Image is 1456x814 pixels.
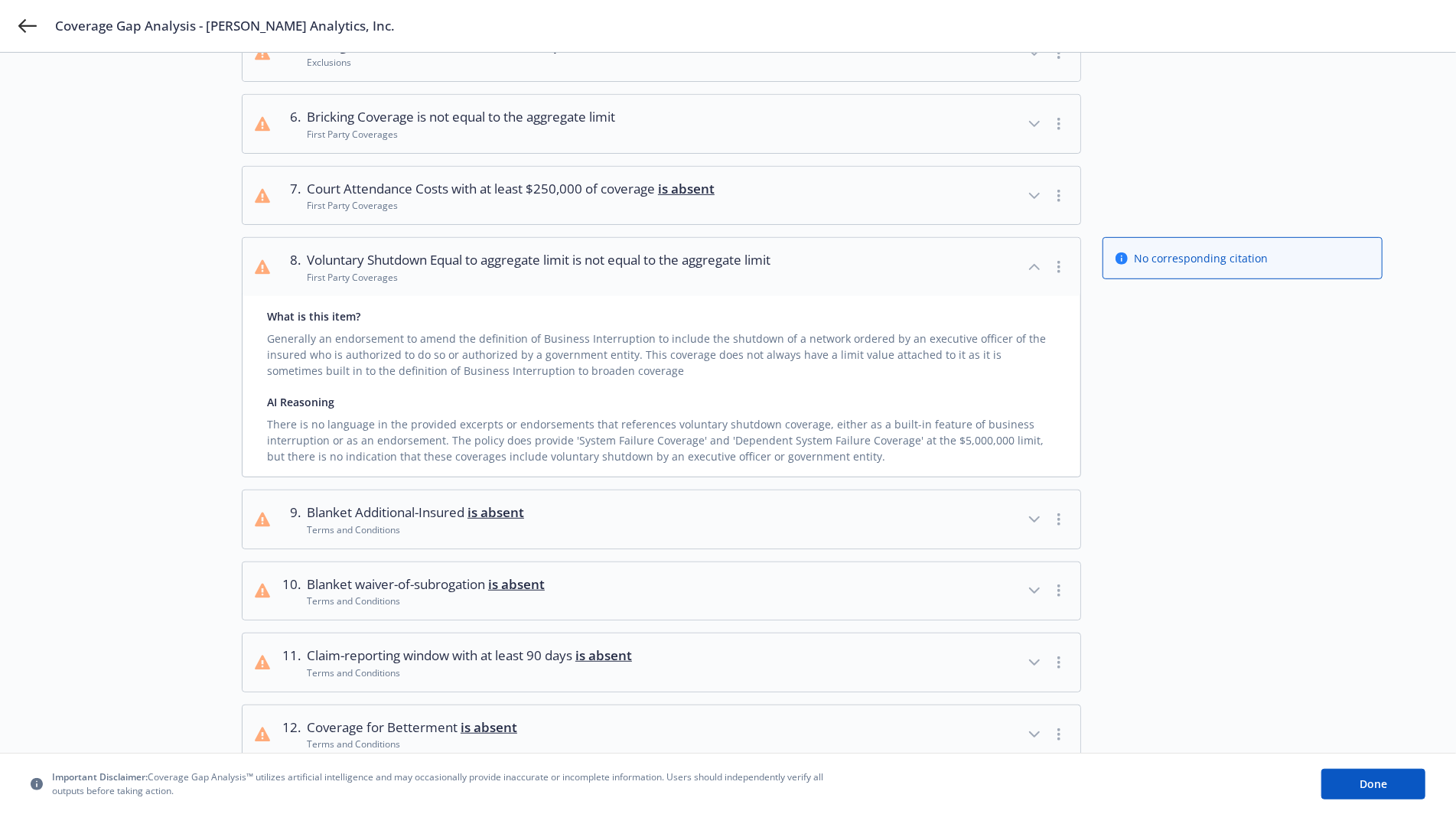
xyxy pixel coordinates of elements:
[307,666,632,679] div: Terms and Conditions
[243,490,1080,549] button: 9.Blanket Additional-Insured is absentTerms and Conditions
[658,180,715,197] span: is absent
[307,523,524,536] div: Terms and Conditions
[307,575,545,594] span: Blanket waiver-of-subrogation
[307,199,715,212] div: First Party Coverages
[307,503,524,523] span: Blanket Additional-Insured
[1360,776,1387,790] span: Done
[575,646,632,664] span: is absent
[1134,250,1268,266] span: No corresponding citation
[243,238,1080,296] button: 8.Voluntary Shutdown Equal to aggregate limit is not equal to the aggregate limitFirst Party Cove...
[282,503,301,536] div: 9 .
[307,271,770,284] div: First Party Coverages
[267,410,1056,464] div: There is no language in the provided excerpts or endorsements that references voluntary shutdown ...
[1321,768,1425,799] button: Done
[307,128,615,141] div: First Party Coverages
[307,737,517,751] div: Terms and Conditions
[282,646,301,679] div: 11 .
[307,107,615,127] span: Bricking Coverage
[307,56,602,69] div: Exclusions
[307,646,632,666] span: Claim-reporting window with at least 90 days
[488,575,545,593] span: is absent
[267,394,1056,410] div: AI Reasoning
[243,705,1080,764] button: 12.Coverage for Betterment is absentTerms and Conditions
[282,250,301,284] div: 8 .
[282,575,301,608] div: 10 .
[467,503,524,521] span: is absent
[52,770,148,783] span: Important Disclaimer:
[307,718,517,737] span: Coverage for Betterment
[243,167,1080,225] button: 7.Court Attendance Costs with at least $250,000 of coverage is absentFirst Party Coverages
[540,37,602,54] span: is present
[417,108,615,125] span: is not equal to the aggregate limit
[461,718,517,736] span: is absent
[282,718,301,751] div: 12 .
[267,324,1056,379] div: Generally an endorsement to amend the definition of Business Interruption to include the shutdown...
[267,308,1056,324] div: What is this item?
[307,250,770,270] span: Voluntary Shutdown Equal to aggregate limit
[52,770,832,796] span: Coverage Gap Analysis™ utilizes artificial intelligence and may occasionally provide inaccurate o...
[307,179,715,199] span: Court Attendance Costs with at least $250,000 of coverage
[307,594,545,607] div: Terms and Conditions
[572,251,770,269] span: is not equal to the aggregate limit
[243,562,1080,620] button: 10.Blanket waiver-of-subrogation is absentTerms and Conditions
[282,179,301,213] div: 7 .
[243,95,1080,153] button: 6.Bricking Coverage is not equal to the aggregate limitFirst Party Coverages
[243,633,1080,692] button: 11.Claim-reporting window with at least 90 days is absentTerms and Conditions
[282,107,301,141] div: 6 .
[55,17,395,35] span: Coverage Gap Analysis - [PERSON_NAME] Analytics, Inc.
